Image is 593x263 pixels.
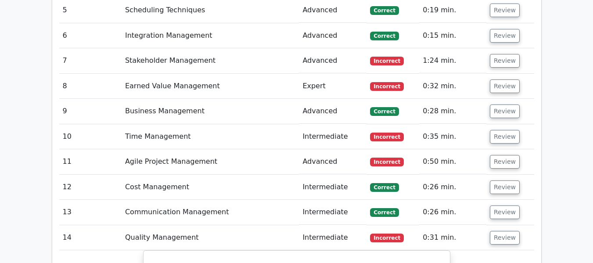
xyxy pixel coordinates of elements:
td: Advanced [299,149,367,174]
td: 0:50 min. [419,149,486,174]
td: Intermediate [299,124,367,149]
button: Review [490,231,520,245]
td: 8 [59,74,122,99]
td: Cost Management [122,175,299,200]
td: 11 [59,149,122,174]
td: 12 [59,175,122,200]
span: Correct [370,208,399,217]
td: 0:28 min. [419,99,486,124]
td: 6 [59,23,122,48]
span: Incorrect [370,158,404,166]
span: Correct [370,32,399,40]
td: Agile Project Management [122,149,299,174]
td: Communication Management [122,200,299,225]
button: Review [490,104,520,118]
span: Correct [370,107,399,116]
td: 1:24 min. [419,48,486,73]
td: Intermediate [299,225,367,250]
td: 0:26 min. [419,200,486,225]
button: Review [490,29,520,43]
td: Intermediate [299,175,367,200]
button: Review [490,155,520,169]
span: Correct [370,6,399,15]
td: 13 [59,200,122,225]
td: 0:35 min. [419,124,486,149]
td: Time Management [122,124,299,149]
td: 10 [59,124,122,149]
td: Integration Management [122,23,299,48]
button: Review [490,205,520,219]
span: Incorrect [370,57,404,65]
span: Correct [370,183,399,192]
td: Stakeholder Management [122,48,299,73]
button: Review [490,130,520,144]
button: Review [490,180,520,194]
td: 0:15 min. [419,23,486,48]
td: 0:26 min. [419,175,486,200]
td: 7 [59,48,122,73]
td: 0:32 min. [419,74,486,99]
span: Incorrect [370,234,404,242]
td: Advanced [299,48,367,73]
td: Quality Management [122,225,299,250]
span: Incorrect [370,133,404,141]
td: Intermediate [299,200,367,225]
td: Advanced [299,99,367,124]
button: Review [490,79,520,93]
button: Review [490,4,520,17]
td: Expert [299,74,367,99]
td: 14 [59,225,122,250]
td: 0:31 min. [419,225,486,250]
button: Review [490,54,520,68]
td: Advanced [299,23,367,48]
span: Incorrect [370,82,404,91]
td: Business Management [122,99,299,124]
td: Earned Value Management [122,74,299,99]
td: 9 [59,99,122,124]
